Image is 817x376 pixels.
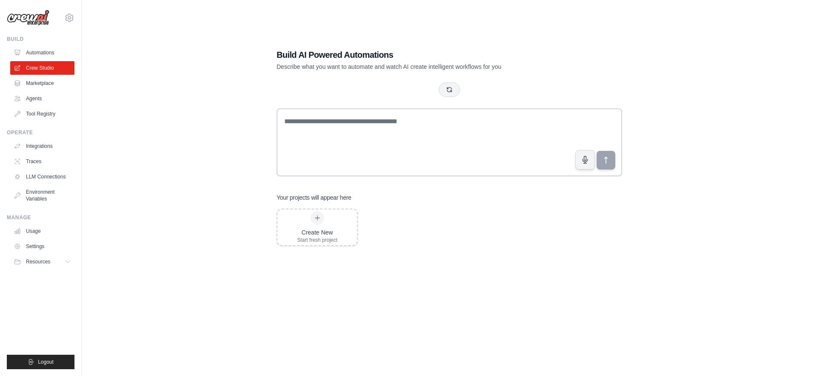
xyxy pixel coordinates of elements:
div: Create New [297,228,337,237]
a: Agents [10,92,74,105]
a: Settings [10,240,74,253]
a: Marketplace [10,76,74,90]
a: Traces [10,155,74,168]
a: Environment Variables [10,185,74,206]
span: Resources [26,258,50,265]
a: Automations [10,46,74,59]
button: Click to speak your automation idea [575,150,595,170]
div: Operate [7,129,74,136]
img: Logo [7,10,49,26]
button: Logout [7,355,74,369]
div: Start fresh project [297,237,337,243]
p: Describe what you want to automate and watch AI create intelligent workflows for you [277,62,563,71]
a: Crew Studio [10,61,74,75]
a: Tool Registry [10,107,74,121]
h3: Your projects will appear here [277,193,351,202]
div: Manage [7,214,74,221]
h1: Build AI Powered Automations [277,49,563,61]
span: Logout [38,359,54,365]
div: Build [7,36,74,42]
a: LLM Connections [10,170,74,184]
a: Integrations [10,139,74,153]
button: Resources [10,255,74,269]
button: Get new suggestions [439,82,460,97]
a: Usage [10,224,74,238]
